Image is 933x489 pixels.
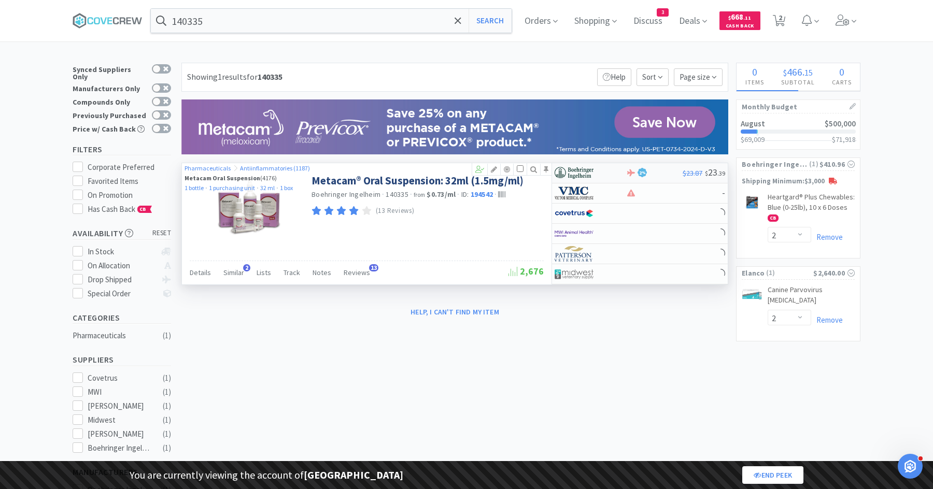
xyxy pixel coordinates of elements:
span: 2,676 [508,265,544,277]
span: ID: [461,190,493,199]
h1: Monthly Budget [742,100,855,113]
img: 1bf27197e3f642fcb0cf987befdc0522_176.jpg [181,99,728,154]
span: 2 [639,170,646,176]
img: 2fb4e037de424372864d9ad8e1655fef_193760.jpeg [216,174,283,241]
strong: $0.73 / ml [427,190,456,199]
img: f5e969b455434c6296c6d81ef179fa71_3.png [555,246,593,262]
span: from [414,191,425,198]
a: 32 ml [260,184,275,192]
button: Help, I can't find my item [404,303,505,321]
a: Discuss3 [629,17,667,26]
div: ( 4176 ) [185,173,310,183]
span: $69,009 [741,135,765,144]
img: d0eba660d948443a9bfa82457c54c7e1_632209.png [742,287,762,301]
span: · [457,190,459,199]
span: - [722,186,725,198]
span: $ [783,67,787,78]
a: Antiinflammatories (1187) [240,164,310,172]
a: August$500,000$69,009$71,918 [737,113,860,149]
h2: August [741,120,765,127]
span: % [642,170,646,175]
div: ( 1 ) [163,428,171,440]
span: Lists [257,268,271,277]
img: 730db3968b864e76bcafd0174db25112_22.png [555,165,593,181]
h5: Suppliers [73,354,171,366]
span: 0 [752,65,757,78]
a: Pharmaceuticals [185,164,232,172]
div: ( 1 ) [163,372,171,384]
a: 1 purchasing unit [209,184,255,192]
span: · [382,190,384,199]
span: 0 [839,65,844,78]
div: $2,640.00 [813,267,855,279]
span: $500,000 [825,119,856,128]
div: Special Order [88,287,157,300]
div: On Allocation [88,260,157,272]
span: 13 [369,264,378,271]
a: 2 [769,18,790,27]
p: You are currently viewing the account of [130,467,403,483]
div: Midwest [88,414,152,426]
a: Heartgard® Plus Chewables: Blue (0-25lb), 10 x 6 Doses CB [768,192,855,227]
p: (13 Reviews) [376,206,415,217]
h3: $ [832,136,856,143]
p: Help [597,68,631,86]
a: Remove [811,232,843,242]
img: f6b2451649754179b5b4e0c70c3f7cb0_2.png [555,226,593,241]
span: 3 [657,9,668,16]
div: ( 1 ) [163,442,171,454]
span: Cash Back [726,23,754,30]
h5: Availability [73,227,171,239]
div: Covetrus [88,372,152,384]
div: ( 1 ) [163,400,171,412]
span: $ [705,169,708,177]
span: 466 [787,65,802,78]
span: reset [152,228,172,239]
span: $ [728,15,731,21]
p: Shipping Minimum: $3,000 [737,176,860,187]
div: ( 1 ) [163,329,171,342]
h5: Categories [73,312,171,324]
span: Details [190,268,211,277]
span: 194542 [471,190,493,199]
h4: Items [737,77,772,87]
h4: Carts [823,77,860,87]
a: Canine Parvovirus [MEDICAL_DATA] [768,285,855,309]
div: Previously Purchased [73,110,147,119]
div: MWI [88,386,152,398]
iframe: Intercom live chat [898,454,923,479]
div: ( 1 ) [163,386,171,398]
div: . [772,67,823,77]
span: Page size [674,68,723,86]
span: · [257,184,259,192]
div: In Stock [88,246,157,258]
span: . 11 [743,15,751,21]
span: Elanco [742,267,765,279]
img: 1e924e8dc74e4b3a9c1fccb4071e4426_16.png [555,185,593,201]
span: · [276,184,278,192]
div: ( 1 ) [163,414,171,426]
button: Search [469,9,512,33]
div: Compounds Only [73,97,147,106]
span: Sort [637,68,669,86]
span: CB [138,206,148,212]
div: Boehringer Ingelheim [88,442,152,454]
strong: 140335 [258,71,282,82]
div: Showing 1 results [187,70,282,84]
span: 15 [804,67,813,78]
input: Search by item, sku, manufacturer, ingredient, size... [151,9,512,33]
img: 9fe5046abd704cecaf674063604acccd_487018.png [742,194,762,211]
div: Manufacturers Only [73,83,147,92]
strong: [GEOGRAPHIC_DATA] [304,468,403,481]
span: 71,918 [836,135,856,144]
span: Has Cash Back [88,204,152,214]
div: Corporate Preferred [88,161,172,174]
span: 140335 [386,190,408,199]
div: Drop Shipped [88,274,157,286]
h5: Filters [73,143,171,155]
span: 23 [705,166,725,178]
span: $23.87 [683,168,702,178]
span: for [247,71,282,82]
div: Synced Suppliers Only [73,64,147,80]
div: [PERSON_NAME] [88,400,152,412]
